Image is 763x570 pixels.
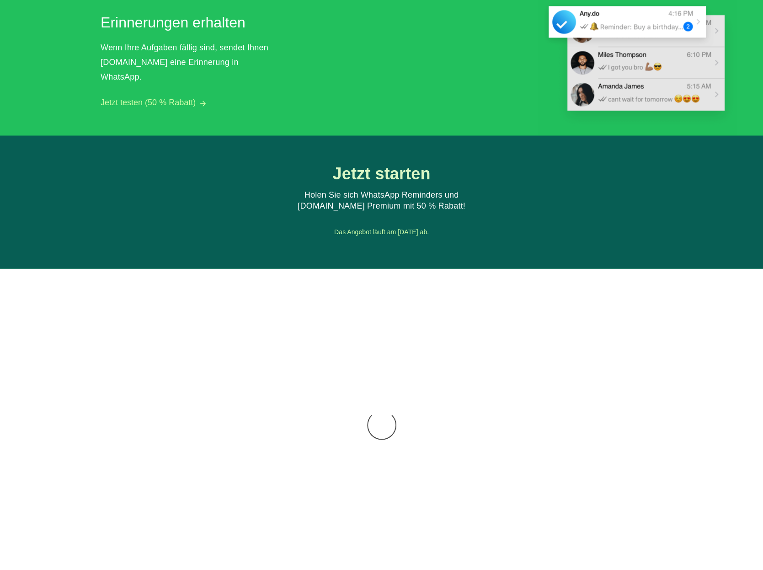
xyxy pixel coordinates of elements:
span: Loading… [364,408,399,442]
h1: Jetzt starten [297,165,466,183]
div: Holen Sie sich WhatsApp Reminders und [DOMAIN_NAME] Premium mit 50 % Rabatt! [277,190,485,212]
div: Das Angebot läuft am [DATE] ab. [219,226,544,239]
h2: Erinnerungen erhalten [101,11,270,33]
div: Wenn Ihre Aufgaben fällig sind, sendet Ihnen [DOMAIN_NAME] eine Erinnerung in WhatsApp. [101,40,274,84]
img: arrow [200,101,206,106]
button: Jetzt testen (50 % Rabatt) [101,98,196,108]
